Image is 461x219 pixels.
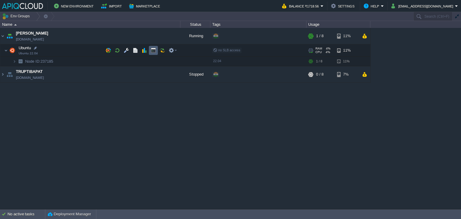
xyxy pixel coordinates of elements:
span: RAM [315,47,322,50]
div: Tags [211,21,306,28]
div: 0 / 8 [316,66,324,82]
button: [EMAIL_ADDRESS][DOMAIN_NAME] [391,2,455,10]
div: No active tasks [8,209,45,219]
div: Stopped [180,66,210,82]
button: New Environment [54,2,95,10]
div: Name [1,21,180,28]
img: AMDAwAAAACH5BAEAAAAALAAAAAABAAEAAAICRAEAOw== [0,66,5,82]
span: no SLB access [213,48,240,52]
img: AMDAwAAAACH5BAEAAAAALAAAAAABAAEAAAICRAEAOw== [16,57,25,66]
button: Marketplace [129,2,162,10]
button: Help [364,2,381,10]
span: Node ID: [25,59,41,64]
div: 1 / 8 [316,28,324,44]
span: 4% [324,50,330,54]
a: [DOMAIN_NAME] [16,36,44,42]
img: AMDAwAAAACH5BAEAAAAALAAAAAABAAEAAAICRAEAOw== [5,28,14,44]
img: AMDAwAAAACH5BAEAAAAALAAAAAABAAEAAAICRAEAOw== [0,28,5,44]
img: AMDAwAAAACH5BAEAAAAALAAAAAABAAEAAAICRAEAOw== [14,24,17,25]
div: Usage [307,21,370,28]
span: 237185 [25,59,54,64]
div: Status [181,21,210,28]
button: Settings [331,2,356,10]
a: UbuntuUbuntu 22.04 [18,46,32,50]
a: TRUPTIBAPAT [16,69,43,75]
div: Running [180,28,210,44]
a: Node ID:237185 [25,59,54,64]
img: APIQCloud [2,3,43,9]
span: 4% [324,47,330,50]
div: 11% [337,57,357,66]
span: Ubuntu 22.04 [19,52,38,55]
img: AMDAwAAAACH5BAEAAAAALAAAAAABAAEAAAICRAEAOw== [4,44,8,56]
img: AMDAwAAAACH5BAEAAAAALAAAAAABAAEAAAICRAEAOw== [8,44,17,56]
button: Env Groups [2,12,32,20]
div: 11% [337,44,357,56]
span: CPU [315,50,322,54]
span: Ubuntu [18,45,32,50]
div: 1 / 8 [316,57,322,66]
a: [DOMAIN_NAME] [16,75,44,81]
span: 22.04 [213,59,221,63]
div: 11% [337,28,357,44]
button: Balance ₹1718.56 [282,2,321,10]
button: Deployment Manager [48,211,91,217]
button: Import [101,2,124,10]
div: 7% [337,66,357,82]
a: [PERSON_NAME] [16,30,48,36]
img: AMDAwAAAACH5BAEAAAAALAAAAAABAAEAAAICRAEAOw== [13,57,16,66]
img: AMDAwAAAACH5BAEAAAAALAAAAAABAAEAAAICRAEAOw== [5,66,14,82]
